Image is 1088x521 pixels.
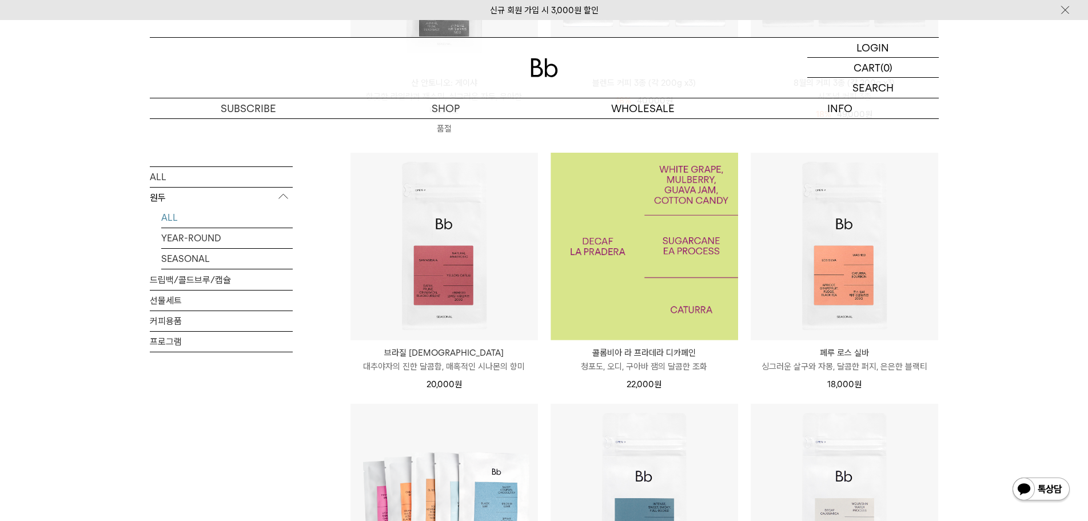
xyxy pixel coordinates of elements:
span: 원 [455,379,462,389]
a: SHOP [347,98,544,118]
a: CART (0) [807,58,939,78]
img: 1000000482_add2_076.jpg [551,153,738,340]
p: LOGIN [856,38,889,57]
a: 페루 로스 실바 싱그러운 살구와 자몽, 달콤한 퍼지, 은은한 블랙티 [751,346,938,373]
p: 페루 로스 실바 [751,346,938,360]
p: 원두 [150,187,293,208]
span: 49,000 [837,109,872,120]
span: 22,000 [627,379,661,389]
a: 드립백/콜드브루/캡슐 [150,269,293,289]
a: 커피용품 [150,311,293,331]
a: 신규 회원 가입 시 3,000원 할인 [490,5,599,15]
span: 원 [654,379,661,389]
a: ALL [150,166,293,186]
a: SUBSCRIBE [150,98,347,118]
p: 싱그러운 살구와 자몽, 달콤한 퍼지, 은은한 블랙티 [751,360,938,373]
p: WHOLESALE [544,98,742,118]
span: 원 [865,109,872,120]
a: ALL [161,207,293,227]
a: SEASONAL [161,248,293,268]
a: 브라질 [DEMOGRAPHIC_DATA] 대추야자의 진한 달콤함, 매혹적인 시나몬의 향미 [350,346,538,373]
a: LOGIN [807,38,939,58]
img: 페루 로스 실바 [751,153,938,340]
a: YEAR-ROUND [161,228,293,248]
a: 콜롬비아 라 프라데라 디카페인 [551,153,738,340]
p: SEARCH [852,78,894,98]
img: 로고 [531,58,558,77]
p: 브라질 [DEMOGRAPHIC_DATA] [350,346,538,360]
p: 대추야자의 진한 달콤함, 매혹적인 시나몬의 향미 [350,360,538,373]
p: 콜롬비아 라 프라데라 디카페인 [551,346,738,360]
p: INFO [742,98,939,118]
span: 20,000 [427,379,462,389]
p: 청포도, 오디, 구아바 잼의 달콤한 조화 [551,360,738,373]
p: (0) [880,58,892,77]
img: 브라질 사맘바이아 [350,153,538,340]
a: 선물세트 [150,290,293,310]
img: 카카오톡 채널 1:1 채팅 버튼 [1011,476,1071,504]
span: 원 [854,379,862,389]
a: 콜롬비아 라 프라데라 디카페인 청포도, 오디, 구아바 잼의 달콤한 조화 [551,346,738,373]
a: 프로그램 [150,331,293,351]
span: 18,000 [827,379,862,389]
p: 품절 [350,117,538,140]
p: CART [854,58,880,77]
